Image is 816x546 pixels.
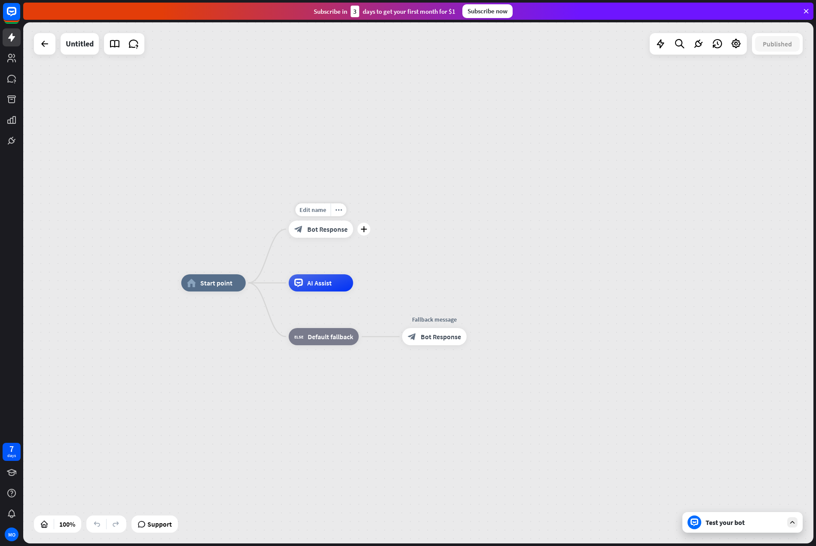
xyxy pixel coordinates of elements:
[308,332,353,341] span: Default fallback
[7,453,16,459] div: days
[706,518,783,527] div: Test your bot
[755,36,800,52] button: Published
[462,4,513,18] div: Subscribe now
[7,3,33,29] button: Open LiveChat chat widget
[307,225,348,233] span: Bot Response
[361,226,367,232] i: plus
[351,6,359,17] div: 3
[408,332,416,341] i: block_bot_response
[9,445,14,453] div: 7
[200,279,232,287] span: Start point
[314,6,455,17] div: Subscribe in days to get your first month for $1
[335,207,342,213] i: more_horiz
[66,33,94,55] div: Untitled
[147,517,172,531] span: Support
[57,517,78,531] div: 100%
[307,279,332,287] span: AI Assist
[5,528,18,541] div: MO
[421,332,461,341] span: Bot Response
[187,279,196,287] i: home_2
[300,206,326,214] span: Edit name
[294,225,303,233] i: block_bot_response
[3,443,21,461] a: 7 days
[396,315,473,324] div: Fallback message
[294,332,303,341] i: block_fallback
